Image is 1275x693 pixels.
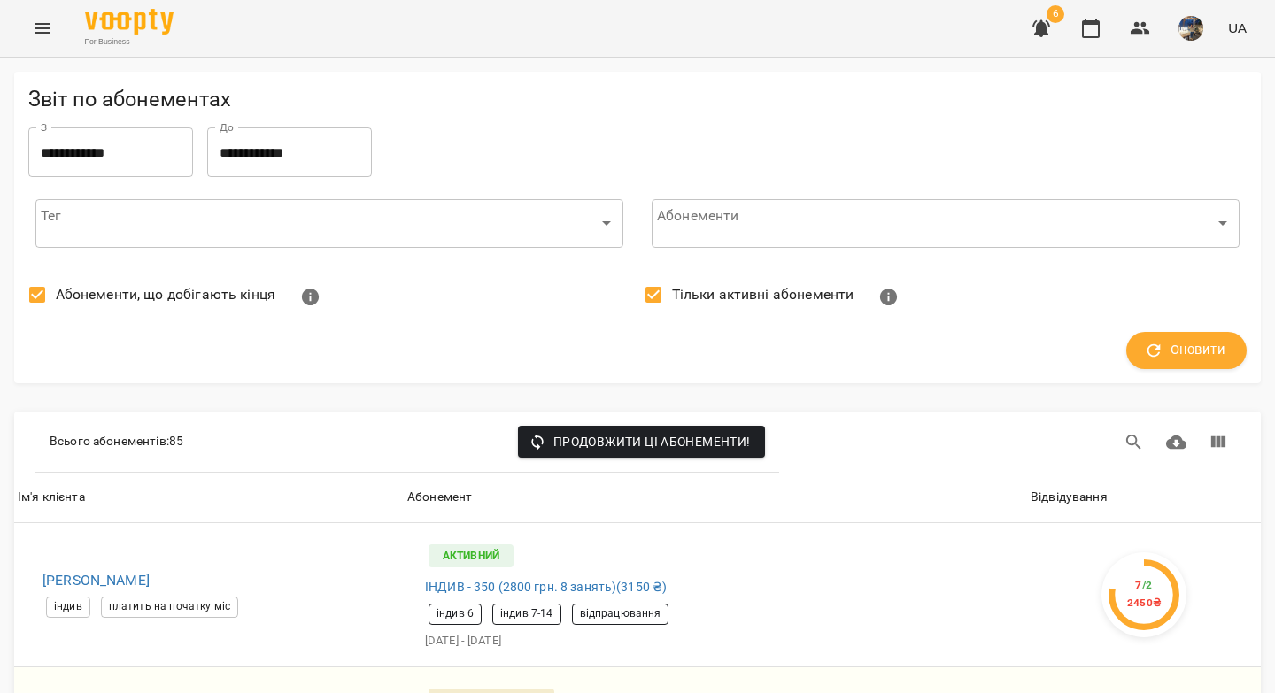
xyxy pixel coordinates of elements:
[1142,579,1153,591] span: / 2
[102,599,237,614] span: платить на початку міс
[425,578,667,597] span: ІНДИВ - 350 (2800 грн. 8 занять) ( 3150 ₴ )
[518,426,765,458] button: Продовжити ці абонементи!
[28,86,1247,113] h5: Звіт по абонементах
[290,276,332,319] button: Показати абонементи з 3 або менше відвідуваннями або що закінчуються протягом 7 днів
[1031,487,1108,508] div: Відвідування
[1147,339,1225,362] span: Оновити
[42,568,390,593] h6: [PERSON_NAME]
[1127,577,1162,612] div: 7 2450 ₴
[1113,421,1155,464] button: Пошук
[1031,487,1108,508] div: Сортувати
[652,198,1240,248] div: ​
[85,9,174,35] img: Voopty Logo
[1228,19,1247,37] span: UA
[21,7,64,50] button: Menu
[429,606,481,621] span: індив 6
[18,487,400,508] span: Ім'я клієнта
[573,606,668,621] span: відпрацювання
[14,412,1261,473] div: Table Toolbar
[429,544,514,567] p: Активний
[1031,487,1257,508] span: Відвідування
[47,599,89,614] span: індив
[672,284,854,305] span: Тільки активні абонементи
[56,284,275,305] span: Абонементи, що добігають кінця
[1221,12,1254,44] button: UA
[407,487,1024,508] span: Абонемент
[418,534,1013,657] a: АктивнийІНДИВ - 350 (2800 грн. 8 занять)(3150 ₴)індив 6індив 7-14відпрацювання[DATE] - [DATE]
[493,606,560,621] span: індив 7-14
[18,487,85,508] div: Сортувати
[425,632,1006,650] p: [DATE] - [DATE]
[50,433,183,450] p: Всього абонементів : 85
[1197,421,1240,464] button: Вигляд колонок
[868,276,910,319] button: Показувати тільки абонементи з залишком занять або з відвідуваннями. Активні абонементи - це ті, ...
[18,487,85,508] div: Ім'я клієнта
[1178,16,1203,41] img: 10df61c86029c9e6bf63d4085f455a0c.jpg
[407,487,472,508] div: Сортувати
[1126,332,1247,369] button: Оновити
[1155,421,1198,464] button: Завантажити CSV
[1047,5,1064,23] span: 6
[407,487,472,508] div: Абонемент
[85,36,174,48] span: For Business
[532,431,751,452] span: Продовжити ці абонементи!
[35,198,623,248] div: ​
[28,568,390,621] a: [PERSON_NAME]індивплатить на початку міс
